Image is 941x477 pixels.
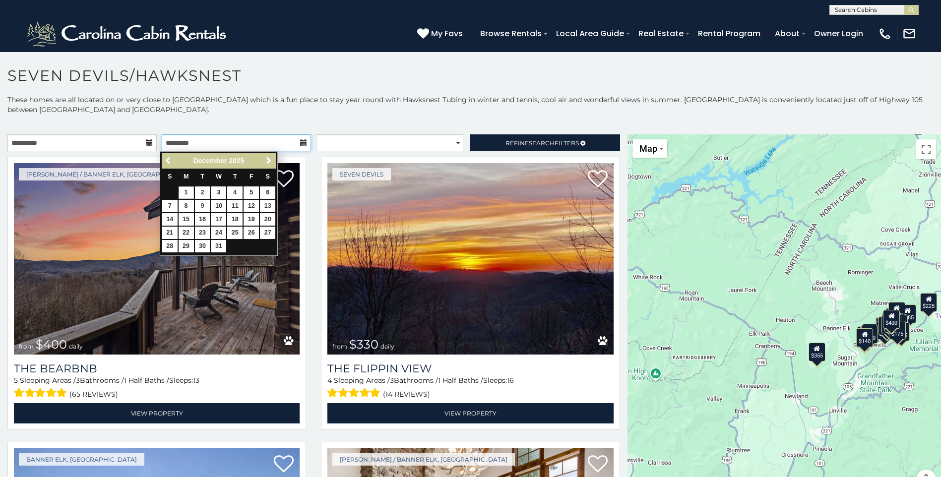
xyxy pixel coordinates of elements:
[633,25,689,42] a: Real Estate
[899,304,916,323] div: $485
[260,200,275,212] a: 13
[438,376,483,385] span: 1 Half Baths /
[888,302,905,321] div: $230
[878,316,895,335] div: $215
[195,213,210,226] a: 16
[693,25,765,42] a: Rental Program
[195,200,210,212] a: 9
[332,168,391,180] a: Seven Devils
[229,157,244,165] span: 2025
[588,454,608,475] a: Add to favorites
[179,240,194,252] a: 29
[260,227,275,239] a: 27
[211,227,226,239] a: 24
[244,186,259,199] a: 5
[262,155,275,167] a: Next
[14,163,300,355] img: The Bearbnb
[14,362,300,375] h3: The Bearbnb
[475,25,547,42] a: Browse Rentals
[184,173,189,180] span: Monday
[244,200,259,212] a: 12
[260,213,275,226] a: 20
[227,227,243,239] a: 25
[327,403,613,423] a: View Property
[265,173,269,180] span: Saturday
[162,213,178,226] a: 14
[274,169,294,190] a: Add to favorites
[265,157,273,165] span: Next
[770,25,805,42] a: About
[69,343,83,350] span: daily
[882,313,899,332] div: $205
[529,139,555,147] span: Search
[431,27,463,40] span: My Favs
[327,376,332,385] span: 4
[878,27,892,41] img: phone-regular-white.png
[349,337,378,352] span: $330
[327,362,613,375] a: The Flippin View
[920,293,937,312] div: $225
[856,328,873,347] div: $140
[19,453,144,466] a: Banner Elk, [GEOGRAPHIC_DATA]
[809,343,825,361] div: $355
[195,186,210,199] a: 2
[916,139,936,159] button: Toggle fullscreen view
[233,173,237,180] span: Thursday
[168,173,172,180] span: Sunday
[162,227,178,239] a: 21
[380,343,394,350] span: daily
[883,310,900,329] div: $400
[809,25,868,42] a: Owner Login
[200,173,204,180] span: Tuesday
[195,240,210,252] a: 30
[417,27,465,40] a: My Favs
[124,376,169,385] span: 1 Half Baths /
[227,200,243,212] a: 11
[162,200,178,212] a: 7
[332,453,515,466] a: [PERSON_NAME] / Banner Elk, [GEOGRAPHIC_DATA]
[14,376,18,385] span: 5
[327,163,613,355] img: The Flippin View
[211,240,226,252] a: 31
[162,240,178,252] a: 28
[193,376,199,385] span: 13
[179,186,194,199] a: 1
[274,454,294,475] a: Add to favorites
[14,375,300,401] div: Sleeping Areas / Bathrooms / Sleeps:
[14,403,300,423] a: View Property
[14,163,300,355] a: The Bearbnb from $400 daily
[36,337,67,352] span: $400
[227,213,243,226] a: 18
[211,213,226,226] a: 17
[327,163,613,355] a: The Flippin View from $330 daily
[861,325,878,344] div: $140
[327,375,613,401] div: Sleeping Areas / Bathrooms / Sleeps:
[195,227,210,239] a: 23
[163,155,175,167] a: Previous
[244,227,259,239] a: 26
[390,376,394,385] span: 3
[165,157,173,165] span: Previous
[857,326,874,345] div: $140
[76,376,80,385] span: 3
[383,388,430,401] span: (14 reviews)
[505,139,579,147] span: Refine Filters
[179,200,194,212] a: 8
[19,168,201,180] a: [PERSON_NAME] / Banner Elk, [GEOGRAPHIC_DATA]
[881,315,898,334] div: $180
[470,134,620,151] a: RefineSearchFilters
[332,343,347,350] span: from
[25,19,231,49] img: White-1-2.png
[892,322,909,341] div: $195
[193,157,227,165] span: December
[19,343,34,350] span: from
[888,321,905,340] div: $175
[250,173,253,180] span: Friday
[211,186,226,199] a: 3
[244,213,259,226] a: 19
[216,173,222,180] span: Wednesday
[639,143,657,154] span: Map
[260,186,275,199] a: 6
[507,376,514,385] span: 16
